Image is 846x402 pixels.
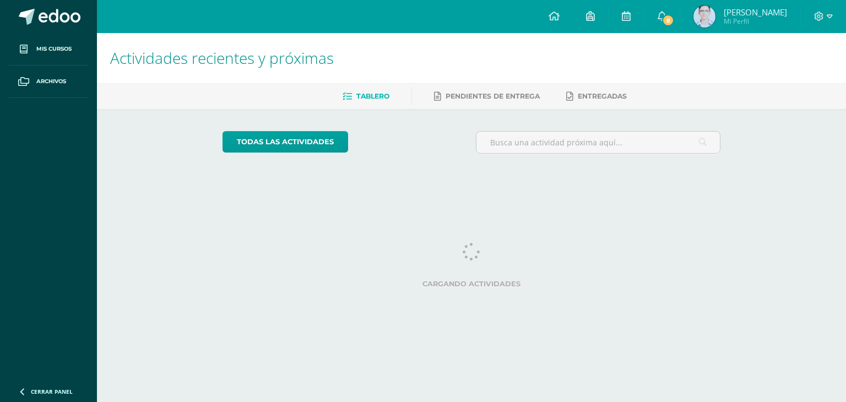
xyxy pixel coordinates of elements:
span: Archivos [36,77,66,86]
a: todas las Actividades [223,131,348,153]
a: Archivos [9,66,88,98]
span: Tablero [356,92,389,100]
label: Cargando actividades [223,280,721,288]
input: Busca una actividad próxima aquí... [476,132,720,153]
span: Mis cursos [36,45,72,53]
img: 840e47d4d182e438aac412ae8425ac5b.png [693,6,715,28]
span: Entregadas [578,92,627,100]
a: Mis cursos [9,33,88,66]
a: Entregadas [566,88,627,105]
span: [PERSON_NAME] [724,7,787,18]
span: Pendientes de entrega [446,92,540,100]
span: Actividades recientes y próximas [110,47,334,68]
a: Pendientes de entrega [434,88,540,105]
span: Mi Perfil [724,17,787,26]
span: Cerrar panel [31,388,73,395]
span: 8 [662,14,674,26]
a: Tablero [343,88,389,105]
